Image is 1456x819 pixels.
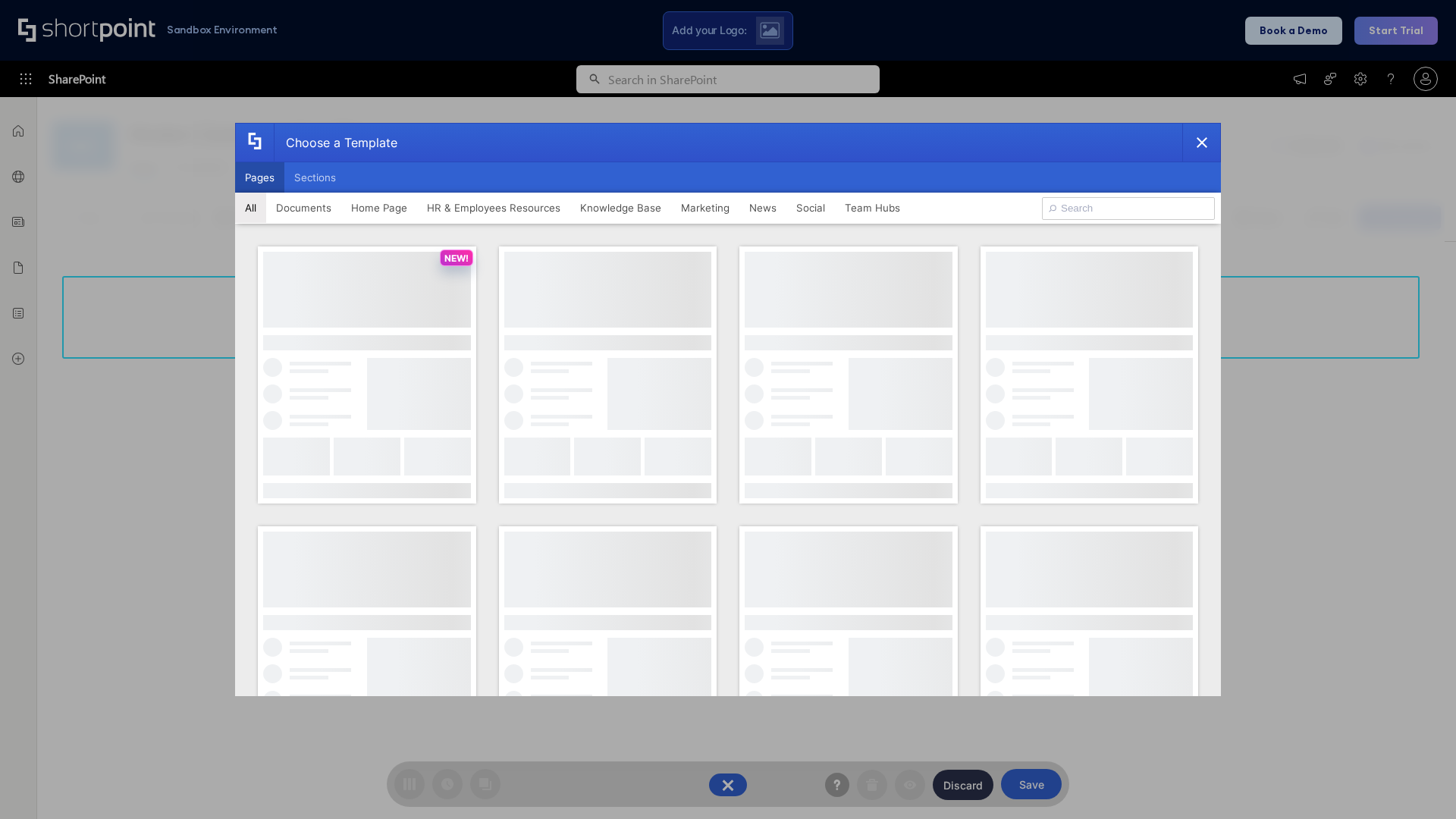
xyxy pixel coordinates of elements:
button: All [235,193,266,223]
iframe: Chat Widget [1380,746,1456,819]
button: Knowledge Base [570,193,671,223]
button: Documents [266,193,341,223]
button: News [739,193,786,223]
p: NEW! [444,253,469,264]
button: Sections [284,162,346,193]
button: Marketing [671,193,739,223]
button: Home Page [341,193,417,223]
button: HR & Employees Resources [417,193,570,223]
button: Team Hubs [835,193,910,223]
div: template selector [235,123,1221,696]
div: Choose a Template [274,124,397,162]
button: Social [786,193,835,223]
button: Pages [235,162,284,193]
input: Search [1042,197,1215,220]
